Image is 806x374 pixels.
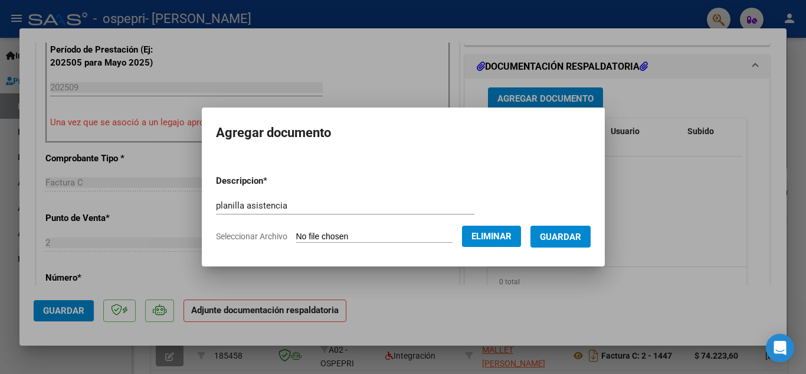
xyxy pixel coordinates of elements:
[530,226,591,248] button: Guardar
[471,231,512,242] span: Eliminar
[216,174,329,188] p: Descripcion
[462,226,521,247] button: Eliminar
[216,232,287,241] span: Seleccionar Archivo
[540,232,581,242] span: Guardar
[216,122,591,144] h2: Agregar documento
[766,334,794,362] div: Open Intercom Messenger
